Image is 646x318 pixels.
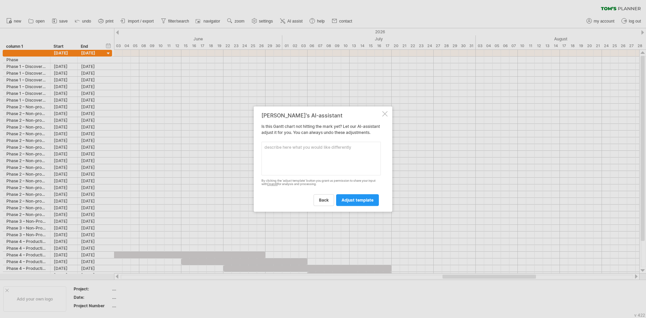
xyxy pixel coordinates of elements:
div: Is this Gantt chart not hitting the mark yet? Let our AI-assistant adjust it for you. You can alw... [261,112,381,206]
div: [PERSON_NAME]'s AI-assistant [261,112,381,118]
div: By clicking the 'adjust template' button you grant us permission to share your input with for ana... [261,179,381,186]
a: adjust template [336,194,379,206]
span: adjust template [342,198,373,203]
a: back [314,194,334,206]
a: OpenAI [267,182,278,186]
span: back [319,198,329,203]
